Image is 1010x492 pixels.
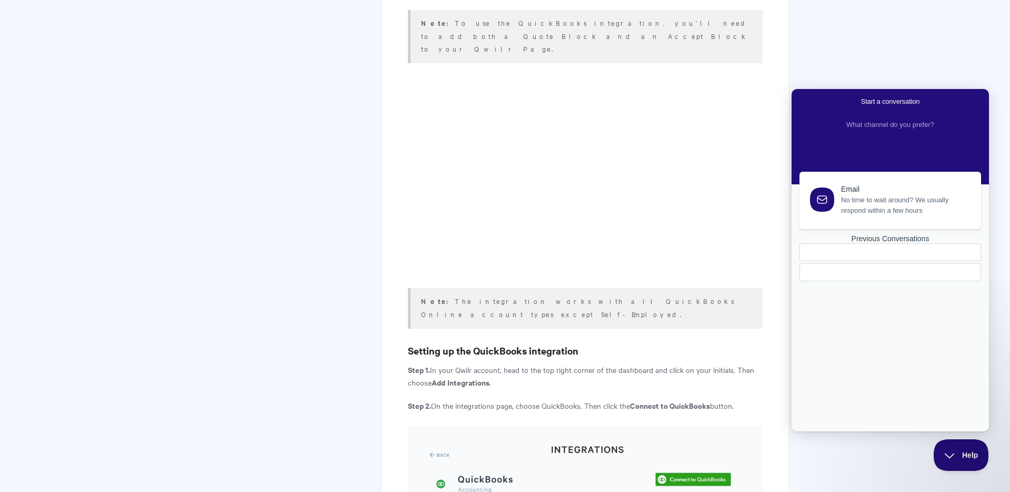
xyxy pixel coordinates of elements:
iframe: Vimeo video player [408,78,762,278]
iframe: Help Scout Beacon - Close [934,439,989,471]
strong: Add [432,377,445,388]
p: On the integrations page, choose QuickBooks. Then click the button. [408,399,762,412]
p: In your Qwilr account, head to the top right corner of the dashboard and click on your initials. ... [408,363,762,389]
h3: Setting up the QuickBooks integration [408,343,762,358]
strong: Note: [421,18,455,28]
strong: Integrations [447,377,489,388]
strong: Note: [421,296,455,306]
strong: Step 2. [408,400,431,411]
strong: Connect to QuickBooks [630,400,710,411]
iframe: Help Scout Beacon - Live Chat, Contact Form, and Knowledge Base [792,89,989,431]
p: To use the QuickBooks integration, you'll need to add both a Quote Block and an Accept Block to y... [421,16,749,55]
p: The integration works with all QuickBooks Online account types except Self-Employed. [421,294,749,320]
strong: Step 1. [408,364,430,375]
